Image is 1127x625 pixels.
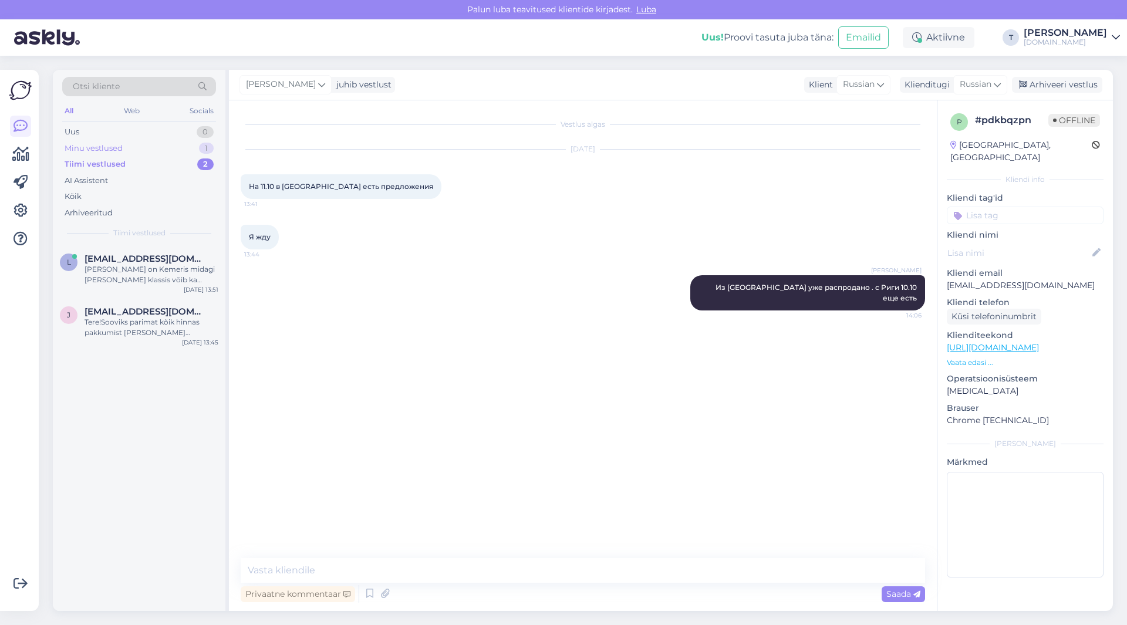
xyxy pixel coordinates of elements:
div: [PERSON_NAME] [1024,28,1107,38]
div: Vestlus algas [241,119,925,130]
button: Emailid [838,26,889,49]
b: Uus! [701,32,724,43]
div: Küsi telefoninumbrit [947,309,1041,325]
div: Klienditugi [900,79,950,91]
div: 0 [197,126,214,138]
input: Lisa nimi [947,246,1090,259]
div: [PERSON_NAME] on Kemeris midagi [PERSON_NAME] klassis võib ka saata. väljumiseks sobiks 22.10-24.10 [85,264,218,285]
div: Proovi tasuta juba täna: [701,31,834,45]
div: # pdkbqzpn [975,113,1048,127]
span: J [67,310,70,319]
div: Tere!Sooviks parimat kõik hinnas pakkumist [PERSON_NAME] täiskasvanule [DEMOGRAPHIC_DATA] Alanya ... [85,317,218,338]
a: [PERSON_NAME][DOMAIN_NAME] [1024,28,1120,47]
span: На 11.10 в [GEOGRAPHIC_DATA] есть предложения [249,182,433,191]
div: Arhiveeri vestlus [1012,77,1102,93]
span: Offline [1048,114,1100,127]
span: liis_aru@hotmail.com [85,254,207,264]
span: Jessicaeinmann12@gmail.com [85,306,207,317]
p: Kliendi nimi [947,229,1104,241]
span: Luba [633,4,660,15]
div: T [1003,29,1019,46]
p: Chrome [TECHNICAL_ID] [947,414,1104,427]
span: [PERSON_NAME] [246,78,316,91]
div: [GEOGRAPHIC_DATA], [GEOGRAPHIC_DATA] [950,139,1092,164]
div: Kõik [65,191,82,202]
div: Uus [65,126,79,138]
span: Saada [886,589,920,599]
div: All [62,103,76,119]
p: Operatsioonisüsteem [947,373,1104,385]
p: Klienditeekond [947,329,1104,342]
span: Tiimi vestlused [113,228,166,238]
span: Я жду [249,232,271,241]
span: p [957,117,962,126]
div: Privaatne kommentaar [241,586,355,602]
span: l [67,258,71,266]
span: Russian [843,78,875,91]
input: Lisa tag [947,207,1104,224]
div: juhib vestlust [332,79,392,91]
a: [URL][DOMAIN_NAME] [947,342,1039,353]
div: 1 [199,143,214,154]
p: Kliendi email [947,267,1104,279]
span: 13:41 [244,200,288,208]
p: Kliendi telefon [947,296,1104,309]
span: 13:44 [244,250,288,259]
p: [EMAIL_ADDRESS][DOMAIN_NAME] [947,279,1104,292]
div: [PERSON_NAME] [947,438,1104,449]
div: Klient [804,79,833,91]
div: [DATE] 13:51 [184,285,218,294]
div: Arhiveeritud [65,207,113,219]
span: Russian [960,78,991,91]
div: AI Assistent [65,175,108,187]
p: Kliendi tag'id [947,192,1104,204]
p: Märkmed [947,456,1104,468]
span: [PERSON_NAME] [871,266,922,275]
div: Tiimi vestlused [65,158,126,170]
p: [MEDICAL_DATA] [947,385,1104,397]
img: Askly Logo [9,79,32,102]
div: Kliendi info [947,174,1104,185]
div: Aktiivne [903,27,974,48]
p: Brauser [947,402,1104,414]
span: Из [GEOGRAPHIC_DATA] уже распродано . с Риги 10.10 еще есть [716,283,919,302]
span: Otsi kliente [73,80,120,93]
div: 2 [197,158,214,170]
div: [DOMAIN_NAME] [1024,38,1107,47]
p: Vaata edasi ... [947,357,1104,368]
span: 14:06 [878,311,922,320]
div: Web [122,103,142,119]
div: Socials [187,103,216,119]
div: [DATE] [241,144,925,154]
div: [DATE] 13:45 [182,338,218,347]
div: Minu vestlused [65,143,123,154]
